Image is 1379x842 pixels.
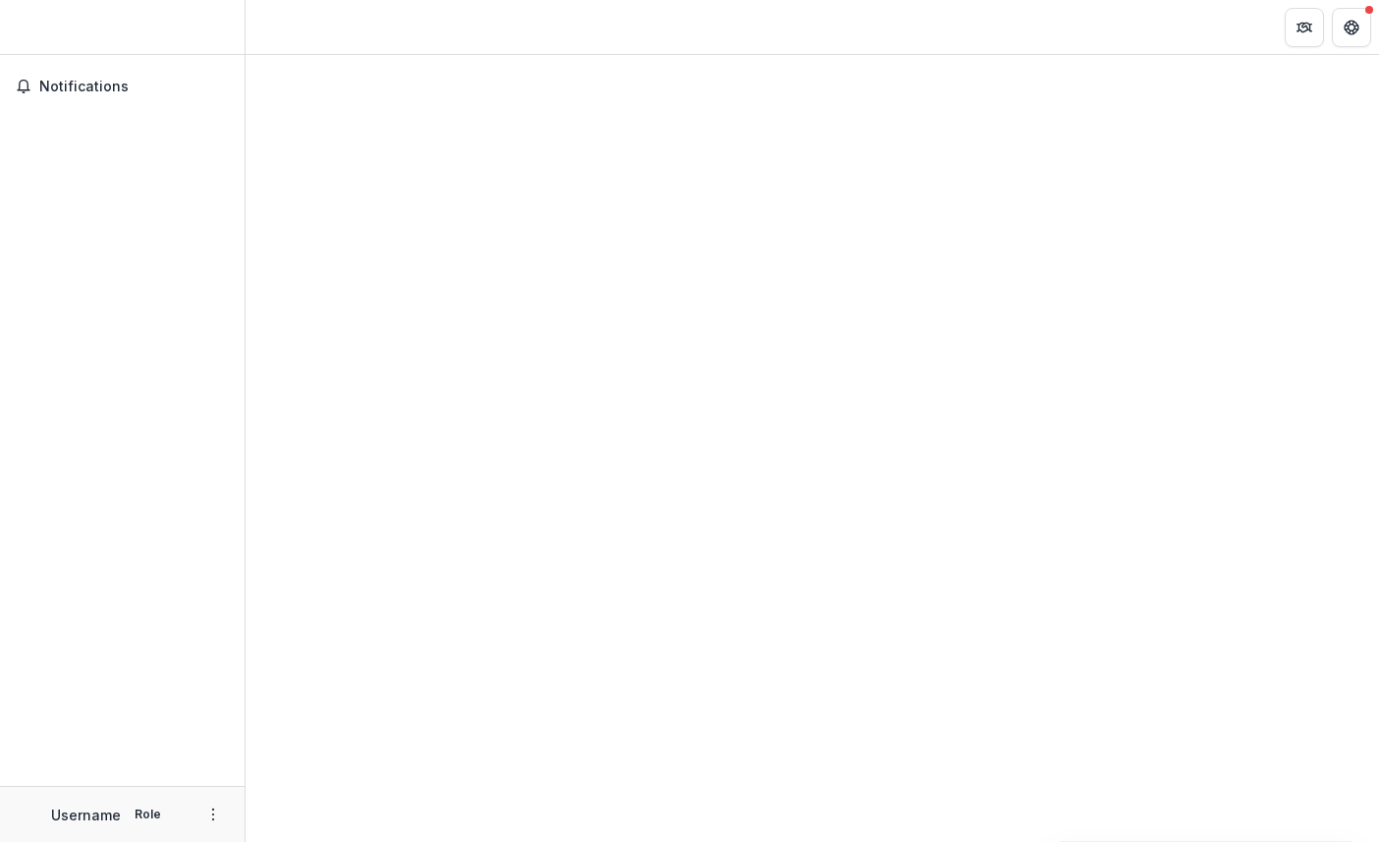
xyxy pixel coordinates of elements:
button: More [201,803,225,826]
button: Notifications [8,71,237,102]
button: Partners [1285,8,1324,47]
span: Notifications [39,79,229,95]
p: Username [51,805,121,825]
p: Role [129,806,167,823]
button: Get Help [1332,8,1371,47]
